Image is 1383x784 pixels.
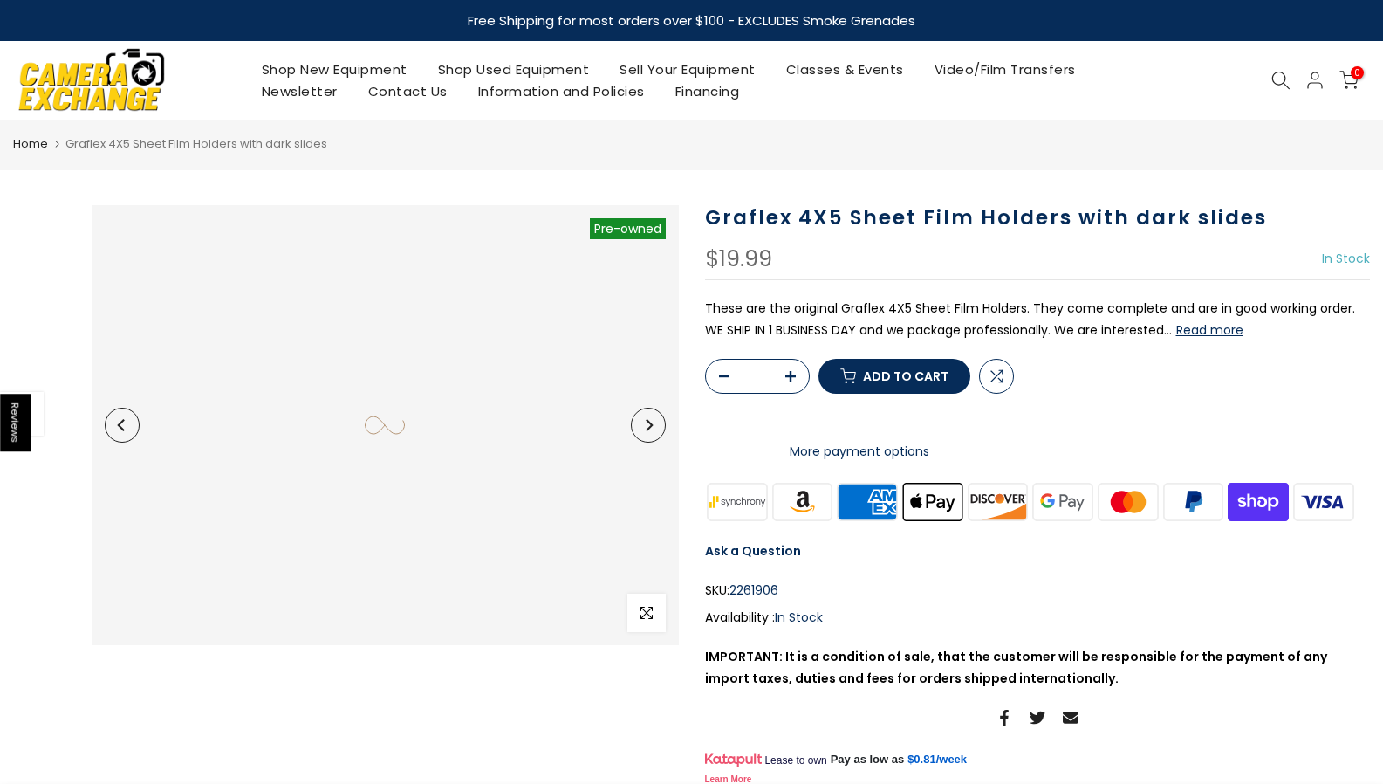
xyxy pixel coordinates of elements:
div: $19.99 [705,248,772,271]
a: Shop New Equipment [246,58,422,80]
button: Add to cart [818,359,970,394]
a: Classes & Events [770,58,919,80]
span: Lease to own [764,753,826,767]
a: Information and Policies [462,80,660,102]
div: SKU: [705,580,1371,602]
button: Previous [105,408,140,443]
div: Availability : [705,607,1371,629]
a: Contact Us [353,80,462,102]
strong: IMPORTANT: It is a condition of sale, that the customer will be responsible for the payment of an... [705,648,1327,687]
strong: Free Shipping for most orders over $100 - EXCLUDES Smoke Grenades [468,11,915,30]
a: Ask a Question [705,542,801,560]
a: More payment options [705,441,1014,463]
a: Share on Twitter [1030,707,1045,728]
a: Financing [660,80,755,102]
img: discover [965,480,1030,523]
span: In Stock [775,609,823,626]
img: amazon payments [770,480,835,523]
a: Shop Used Equipment [422,58,605,80]
img: shopify pay [1226,480,1291,523]
button: Read more [1176,322,1243,338]
img: paypal [1160,480,1226,523]
a: Learn More [705,774,752,784]
img: american express [835,480,900,523]
a: Share on Facebook [996,707,1012,728]
span: Graflex 4X5 Sheet Film Holders with dark slides [65,135,327,152]
a: Sell Your Equipment [605,58,771,80]
img: apple pay [900,480,965,523]
a: Home [13,135,48,153]
span: Add to cart [863,370,948,382]
a: Video/Film Transfers [919,58,1091,80]
img: master [1095,480,1160,523]
span: Pay as low as [831,752,905,767]
span: 0 [1351,66,1364,79]
span: In Stock [1322,250,1370,267]
a: $0.81/week [907,752,967,767]
a: Newsletter [246,80,353,102]
span: 2261906 [729,580,778,602]
img: synchrony [705,480,770,523]
h1: Graflex 4X5 Sheet Film Holders with dark slides [705,205,1371,230]
img: google pay [1030,480,1096,523]
p: These are the original Graflex 4X5 Sheet Film Holders. They come complete and are in good working... [705,298,1371,341]
img: visa [1291,480,1356,523]
button: Next [631,408,666,443]
a: Share on Email [1063,707,1078,728]
a: 0 [1339,71,1359,90]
